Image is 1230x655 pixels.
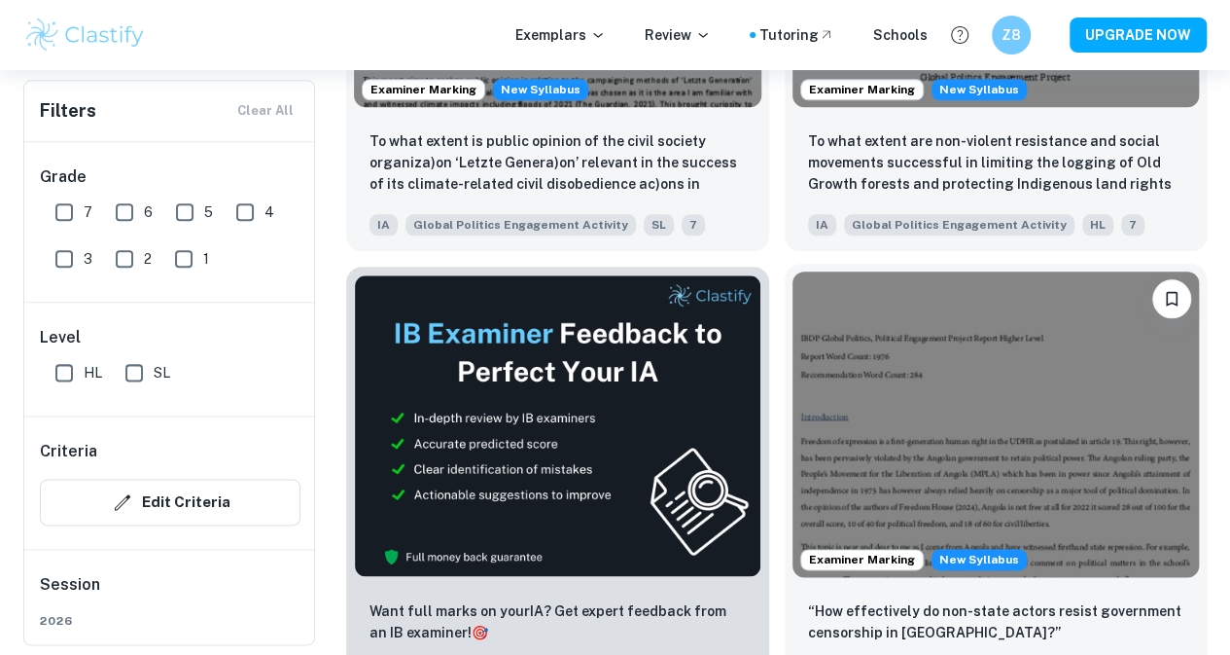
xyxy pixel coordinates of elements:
span: 7 [682,214,705,236]
button: UPGRADE NOW [1070,18,1207,53]
p: To what extent is public opinion of the civil society organiza)on ‘Letzte Genera)on’ relevant in ... [369,130,746,197]
button: Z8 [992,16,1031,55]
span: Global Politics Engagement Activity [405,214,636,236]
span: IA [369,214,398,236]
h6: Session [40,573,300,612]
span: SL [644,214,674,236]
div: Starting from the May 2026 session, the Global Politics Engagement Activity requirements have cha... [931,549,1027,570]
a: Tutoring [759,24,834,46]
span: IA [808,214,836,236]
h6: Z8 [1001,24,1023,46]
button: Edit Criteria [40,479,300,526]
span: 2 [144,248,152,270]
a: Schools [873,24,928,46]
span: Examiner Marking [801,551,923,568]
span: 5 [204,201,213,223]
span: Examiner Marking [363,81,484,98]
img: Global Politics Engagement Activity IA example thumbnail: “How effectively do non-state actors res [792,272,1200,577]
span: 7 [1121,214,1144,236]
button: Bookmark [1152,279,1191,318]
span: New Syllabus [931,549,1027,570]
span: New Syllabus [493,79,588,100]
h6: Criteria [40,440,97,463]
h6: Filters [40,97,96,125]
p: To what extent are non-violent resistance and social movements successful in limiting the logging... [808,130,1184,197]
span: 6 [144,201,153,223]
span: Global Politics Engagement Activity [844,214,1074,236]
span: Examiner Marking [801,81,923,98]
p: “How effectively do non-state actors resist government censorship in Angola?” [808,600,1184,643]
span: 3 [84,248,92,270]
span: 4 [264,201,274,223]
p: Review [645,24,711,46]
h6: Level [40,326,300,349]
span: 2026 [40,612,300,630]
div: Starting from the May 2026 session, the Global Politics Engagement Activity requirements have cha... [931,79,1027,100]
img: Thumbnail [354,274,761,577]
span: New Syllabus [931,79,1027,100]
h6: Grade [40,165,300,189]
span: 🎯 [472,625,488,640]
img: Clastify logo [23,16,147,55]
span: 7 [84,201,92,223]
span: HL [84,362,102,383]
span: HL [1082,214,1113,236]
button: Help and Feedback [943,18,976,52]
p: Exemplars [515,24,606,46]
p: Want full marks on your IA ? Get expert feedback from an IB examiner! [369,600,746,643]
span: 1 [203,248,209,270]
span: SL [154,362,170,383]
div: Starting from the May 2026 session, the Global Politics Engagement Activity requirements have cha... [493,79,588,100]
